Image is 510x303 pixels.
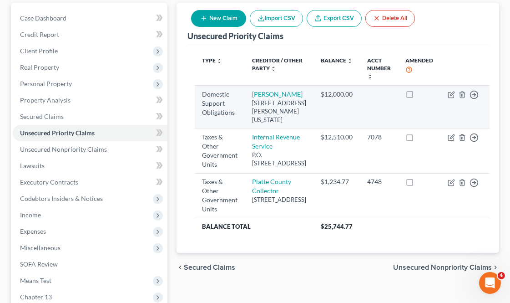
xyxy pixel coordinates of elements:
a: Acct Number unfold_more [367,57,391,79]
span: Chapter 13 [20,293,52,301]
a: Type unfold_more [202,57,222,64]
i: unfold_more [271,66,276,72]
div: Taxes & Other Government Units [202,133,237,169]
div: [STREET_ADDRESS][PERSON_NAME][US_STATE] [252,99,306,124]
div: 7078 [367,133,391,142]
span: Executory Contracts [20,178,78,186]
i: chevron_right [492,264,499,271]
span: Real Property [20,63,59,71]
i: unfold_more [367,74,373,79]
a: Unsecured Priority Claims [13,125,167,141]
button: Import CSV [250,10,303,27]
a: Unsecured Nonpriority Claims [13,141,167,158]
i: chevron_left [177,264,184,271]
span: Personal Property [20,80,72,87]
div: $1,234.77 [321,177,353,186]
span: Means Test [20,277,51,284]
span: Case Dashboard [20,14,66,22]
iframe: Intercom live chat [479,272,501,294]
div: Taxes & Other Government Units [202,177,237,214]
span: Unsecured Nonpriority Claims [20,145,107,153]
a: Internal Revenue Service [252,133,300,150]
a: Executory Contracts [13,174,167,190]
span: 4 [498,272,505,279]
span: Income [20,211,41,219]
span: SOFA Review [20,260,58,268]
span: $25,744.77 [321,223,353,230]
a: SOFA Review [13,256,167,272]
button: Unsecured Nonpriority Claims chevron_right [393,264,499,271]
button: New Claim [191,10,246,27]
div: $12,000.00 [321,90,353,99]
span: Unsecured Nonpriority Claims [393,264,492,271]
span: Credit Report [20,31,59,38]
button: chevron_left Secured Claims [177,264,235,271]
div: P.O. [STREET_ADDRESS] [252,151,306,168]
a: Export CSV [307,10,362,27]
a: Credit Report [13,26,167,43]
a: Property Analysis [13,92,167,108]
i: unfold_more [217,58,222,64]
div: Unsecured Priority Claims [187,31,283,41]
span: Client Profile [20,47,58,55]
a: Case Dashboard [13,10,167,26]
span: Codebtors Insiders & Notices [20,195,103,202]
div: [STREET_ADDRESS] [252,195,306,204]
span: Property Analysis [20,96,71,104]
th: Amended [398,51,440,86]
div: 4748 [367,177,391,186]
span: Secured Claims [184,264,235,271]
span: Lawsuits [20,162,45,169]
span: Secured Claims [20,113,64,120]
button: Delete All [365,10,415,27]
th: Balance Total [195,218,313,234]
span: Unsecured Priority Claims [20,129,95,137]
a: Platte County Collector [252,178,291,195]
div: Domestic Support Obligations [202,90,237,117]
a: Secured Claims [13,108,167,125]
a: Creditor / Other Party unfold_more [252,57,303,72]
a: [PERSON_NAME] [252,90,303,98]
a: Lawsuits [13,158,167,174]
span: Expenses [20,227,46,235]
span: Miscellaneous [20,244,61,252]
div: $12,510.00 [321,133,353,142]
i: unfold_more [347,58,353,64]
a: Balance unfold_more [321,57,353,64]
